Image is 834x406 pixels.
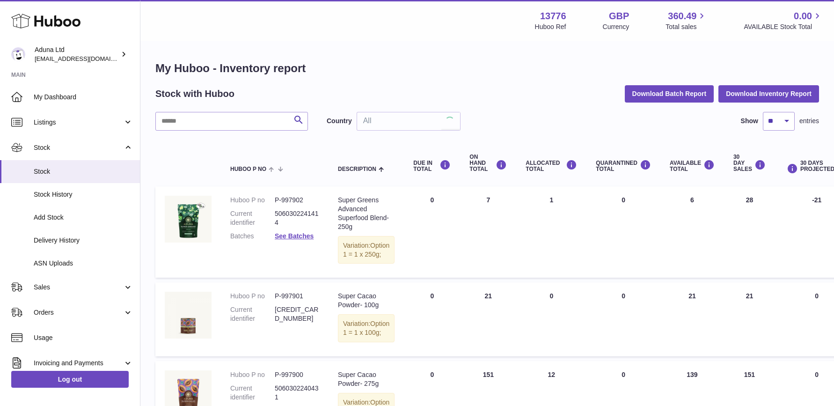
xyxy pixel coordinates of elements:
dd: P-997902 [275,196,319,205]
span: Option 1 = 1 x 250g; [343,242,389,258]
dd: [CREDIT_CARD_NUMBER] [275,305,319,323]
img: product image [165,196,212,243]
span: AVAILABLE Stock Total [744,22,823,31]
a: 360.49 Total sales [666,10,707,31]
dt: Current identifier [230,209,275,227]
td: 0 [404,282,460,356]
img: foyin.fagbemi@aduna.com [11,47,25,61]
span: Total sales [666,22,707,31]
div: 30 DAY SALES [733,154,766,173]
span: [EMAIL_ADDRESS][DOMAIN_NAME] [35,55,138,62]
span: 360.49 [668,10,696,22]
td: 7 [460,186,516,278]
span: 0.00 [794,10,812,22]
td: 0 [404,186,460,278]
span: Delivery History [34,236,133,245]
a: Log out [11,371,129,388]
span: Orders [34,308,123,317]
strong: 13776 [540,10,566,22]
dt: Current identifier [230,305,275,323]
span: Invoicing and Payments [34,359,123,368]
span: ASN Uploads [34,259,133,268]
span: 0 [622,371,625,378]
strong: GBP [609,10,629,22]
div: ON HAND Total [469,154,507,173]
div: ALLOCATED Total [526,160,577,172]
span: entries [799,117,819,125]
div: Super Greens Advanced Superfood Blend- 250g [338,196,395,231]
span: Add Stock [34,213,133,222]
td: 21 [460,282,516,356]
h2: Stock with Huboo [155,88,234,100]
div: AVAILABLE Total [670,160,715,172]
a: See Batches [275,232,314,240]
span: 0 [622,196,625,204]
dd: 5060302240431 [275,384,319,402]
dt: Huboo P no [230,196,275,205]
span: Usage [34,333,133,342]
span: 0 [622,292,625,300]
div: Super Cacao Powder- 275g [338,370,395,388]
div: QUARANTINED Total [596,160,651,172]
td: 6 [660,186,724,278]
div: Aduna Ltd [35,45,119,63]
span: Stock History [34,190,133,199]
td: 28 [724,186,775,278]
span: My Dashboard [34,93,133,102]
label: Show [741,117,758,125]
td: 0 [516,282,586,356]
span: Sales [34,283,123,292]
td: 21 [724,282,775,356]
h1: My Huboo - Inventory report [155,61,819,76]
div: Currency [603,22,629,31]
div: Super Cacao Powder- 100g [338,292,395,310]
span: Listings [34,118,123,127]
label: Country [327,117,352,125]
a: 0.00 AVAILABLE Stock Total [744,10,823,31]
button: Download Inventory Report [718,85,819,102]
dd: P-997901 [275,292,319,301]
div: DUE IN TOTAL [413,160,451,172]
span: Huboo P no [230,166,266,172]
span: Description [338,166,376,172]
div: Variation: [338,314,395,342]
td: 1 [516,186,586,278]
dd: P-997900 [275,370,319,379]
dt: Huboo P no [230,292,275,301]
span: Stock [34,167,133,176]
dt: Huboo P no [230,370,275,379]
span: Stock [34,143,123,152]
dt: Batches [230,232,275,241]
td: 21 [660,282,724,356]
dt: Current identifier [230,384,275,402]
img: product image [165,292,212,339]
button: Download Batch Report [625,85,714,102]
div: Huboo Ref [535,22,566,31]
div: Variation: [338,236,395,264]
dd: 5060302241414 [275,209,319,227]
